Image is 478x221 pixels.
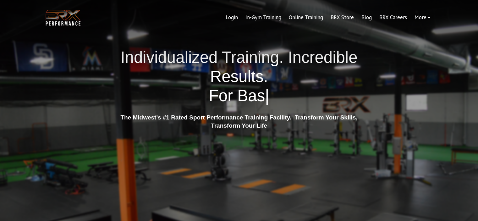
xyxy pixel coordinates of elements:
a: More [411,10,434,25]
h1: Individualized Training. Incredible Results. [118,48,360,106]
a: BRX Careers [376,10,411,25]
span: For Bas [209,87,265,105]
a: Login [222,10,242,25]
img: BRX Transparent Logo-2 [44,8,82,27]
a: In-Gym Training [242,10,285,25]
a: BRX Store [327,10,358,25]
a: Blog [358,10,376,25]
div: Navigation Menu [222,10,434,25]
strong: The Midwest's #1 Rated Sport Performance Training Facility. Transform Your Skills, Transform Your... [120,114,357,129]
span: | [265,87,269,105]
a: Online Training [285,10,327,25]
